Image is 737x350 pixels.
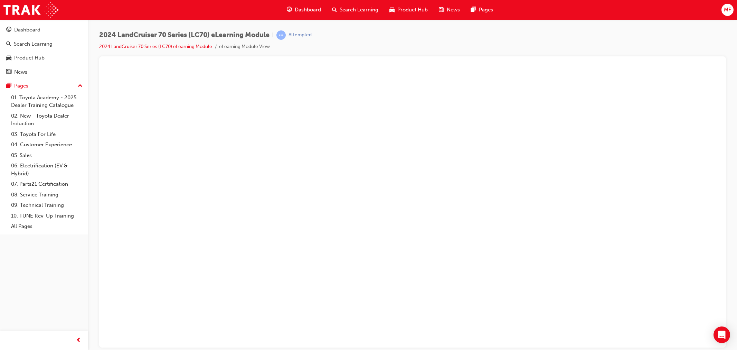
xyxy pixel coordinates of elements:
span: news-icon [6,69,11,75]
span: | [272,31,274,39]
span: up-icon [78,82,83,91]
a: guage-iconDashboard [281,3,327,17]
a: News [3,66,85,79]
div: News [14,68,27,76]
div: Attempted [289,32,312,38]
button: DashboardSearch LearningProduct HubNews [3,22,85,80]
span: Pages [479,6,493,14]
a: news-iconNews [433,3,465,17]
a: 09. Technical Training [8,200,85,211]
a: 10. TUNE Rev-Up Training [8,211,85,221]
div: Open Intercom Messenger [714,326,730,343]
a: All Pages [8,221,85,232]
span: pages-icon [471,6,476,14]
span: Product Hub [397,6,428,14]
div: Pages [14,82,28,90]
a: 03. Toyota For Life [8,129,85,140]
a: 2024 LandCruiser 70 Series (LC70) eLearning Module [99,44,212,49]
span: MF [724,6,731,14]
button: Pages [3,80,85,92]
a: 07. Parts21 Certification [8,179,85,190]
span: prev-icon [76,336,81,345]
a: 08. Service Training [8,190,85,200]
span: Dashboard [295,6,321,14]
a: 02. New - Toyota Dealer Induction [8,111,85,129]
span: guage-icon [6,27,11,33]
span: pages-icon [6,83,11,89]
a: 06. Electrification (EV & Hybrid) [8,160,85,179]
a: 01. Toyota Academy - 2025 Dealer Training Catalogue [8,92,85,111]
span: News [447,6,460,14]
span: learningRecordVerb_ATTEMPT-icon [276,30,286,40]
span: news-icon [439,6,444,14]
button: MF [721,4,734,16]
a: 05. Sales [8,150,85,161]
span: search-icon [6,41,11,47]
a: pages-iconPages [465,3,499,17]
li: eLearning Module View [219,43,270,51]
a: Dashboard [3,24,85,36]
span: 2024 LandCruiser 70 Series (LC70) eLearning Module [99,31,270,39]
div: Dashboard [14,26,40,34]
a: search-iconSearch Learning [327,3,384,17]
a: Search Learning [3,38,85,50]
span: car-icon [6,55,11,61]
div: Search Learning [14,40,53,48]
img: Trak [3,2,58,18]
span: Search Learning [340,6,378,14]
span: search-icon [332,6,337,14]
a: car-iconProduct Hub [384,3,433,17]
div: Product Hub [14,54,45,62]
span: car-icon [389,6,395,14]
a: 04. Customer Experience [8,139,85,150]
span: guage-icon [287,6,292,14]
a: Product Hub [3,52,85,64]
